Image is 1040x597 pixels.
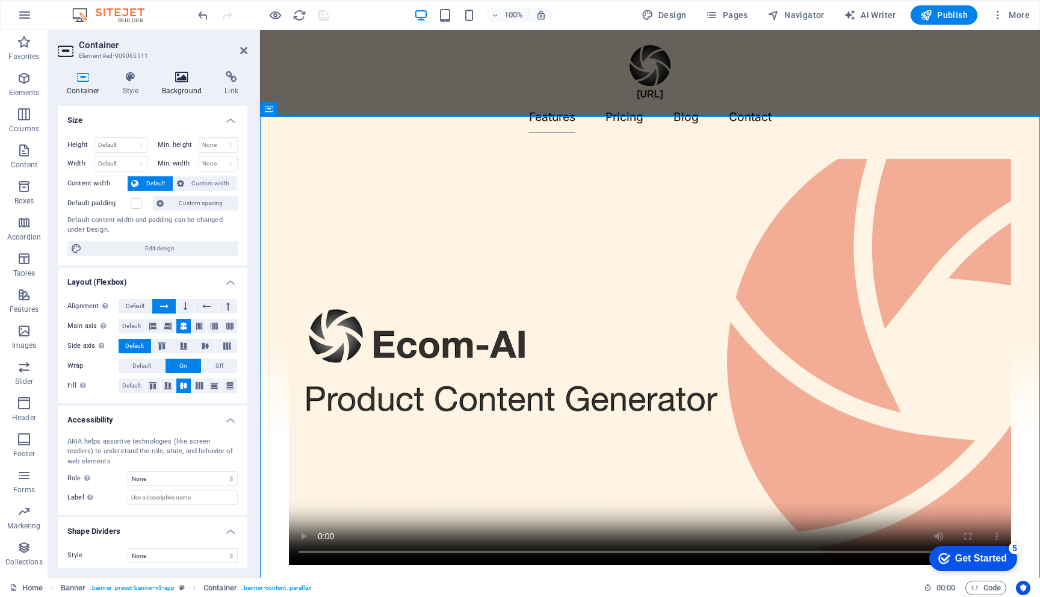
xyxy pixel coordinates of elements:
[61,581,312,595] nav: breadcrumb
[292,8,306,22] button: reload
[166,359,201,373] button: On
[61,581,86,595] span: Click to select. Double-click to edit
[90,581,175,595] span: . banner .preset-banner-v3-app
[179,584,185,591] i: This element is a customizable preset
[119,359,165,373] button: Default
[992,9,1030,21] span: More
[119,379,145,393] button: Default
[128,176,173,191] button: Default
[987,5,1035,25] button: More
[15,377,34,386] p: Slider
[67,160,94,167] label: Width
[13,485,35,495] p: Forms
[58,406,247,427] h4: Accessibility
[965,581,1006,595] button: Code
[153,71,216,96] h4: Background
[67,339,119,353] label: Side axis
[920,9,968,21] span: Publish
[67,241,238,256] button: Edit design
[67,215,238,235] div: Default content width and padding can be changed under Design.
[67,490,128,505] label: Label
[924,581,956,595] h6: Session time
[188,176,234,191] span: Custom width
[58,268,247,289] h4: Layout (Flexbox)
[839,5,901,25] button: AI Writer
[767,9,825,21] span: Navigator
[705,9,747,21] span: Pages
[292,8,306,22] i: Reload page
[701,5,752,25] button: Pages
[936,581,955,595] span: 00 00
[132,359,151,373] span: Default
[945,583,947,592] span: :
[67,196,131,211] label: Default padding
[911,5,977,25] button: Publish
[203,581,237,595] span: Click to select. Double-click to edit
[504,8,524,22] h6: 100%
[642,9,687,21] span: Design
[119,339,151,353] button: Default
[215,359,223,373] span: Off
[196,8,210,22] button: undo
[67,299,119,314] label: Alignment
[13,268,35,278] p: Tables
[85,241,234,256] span: Edit design
[173,176,238,191] button: Custom width
[89,2,101,14] div: 5
[125,339,144,353] span: Default
[67,551,83,559] span: Style
[12,341,37,350] p: Images
[122,319,141,333] span: Default
[142,176,169,191] span: Default
[5,557,42,567] p: Collections
[1016,581,1030,595] button: Usercentrics
[8,52,39,61] p: Favorites
[114,71,153,96] h4: Style
[179,359,187,373] span: On
[10,6,97,31] div: Get Started 5 items remaining, 0% complete
[79,40,247,51] h2: Container
[67,176,128,191] label: Content width
[9,124,39,134] p: Columns
[11,160,37,170] p: Content
[971,581,1001,595] span: Code
[14,196,34,206] p: Boxes
[7,232,41,242] p: Accordion
[167,196,234,211] span: Custom spacing
[12,413,36,422] p: Header
[10,305,39,314] p: Features
[67,437,238,467] div: ARIA helps assistive technologies (like screen readers) to understand the role, state, and behavi...
[13,449,35,459] p: Footer
[67,319,119,333] label: Main axis
[122,379,141,393] span: Default
[58,517,247,539] h4: Shape Dividers
[67,379,119,393] label: Fill
[67,359,119,373] label: Wrap
[215,71,247,96] h4: Link
[763,5,829,25] button: Navigator
[9,88,40,97] p: Elements
[67,141,94,148] label: Height
[158,160,199,167] label: Min. width
[7,521,40,531] p: Marketing
[69,8,159,22] img: Editor Logo
[637,5,692,25] div: Design (Ctrl+Alt+Y)
[67,471,93,486] span: Role
[58,106,247,128] h4: Size
[36,13,87,24] div: Get Started
[242,581,311,595] span: . banner-content .parallax
[119,319,145,333] button: Default
[79,51,223,61] h3: Element #ed-909065511
[202,359,237,373] button: Off
[126,299,144,314] span: Default
[119,299,152,314] button: Default
[10,581,43,595] a: Click to cancel selection. Double-click to open Pages
[128,490,238,505] input: Use a descriptive name
[196,8,210,22] i: Undo: Change background color (Ctrl+Z)
[58,71,114,96] h4: Container
[486,8,529,22] button: 100%
[637,5,692,25] button: Design
[158,141,199,148] label: Min. height
[844,9,896,21] span: AI Writer
[153,196,238,211] button: Custom spacing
